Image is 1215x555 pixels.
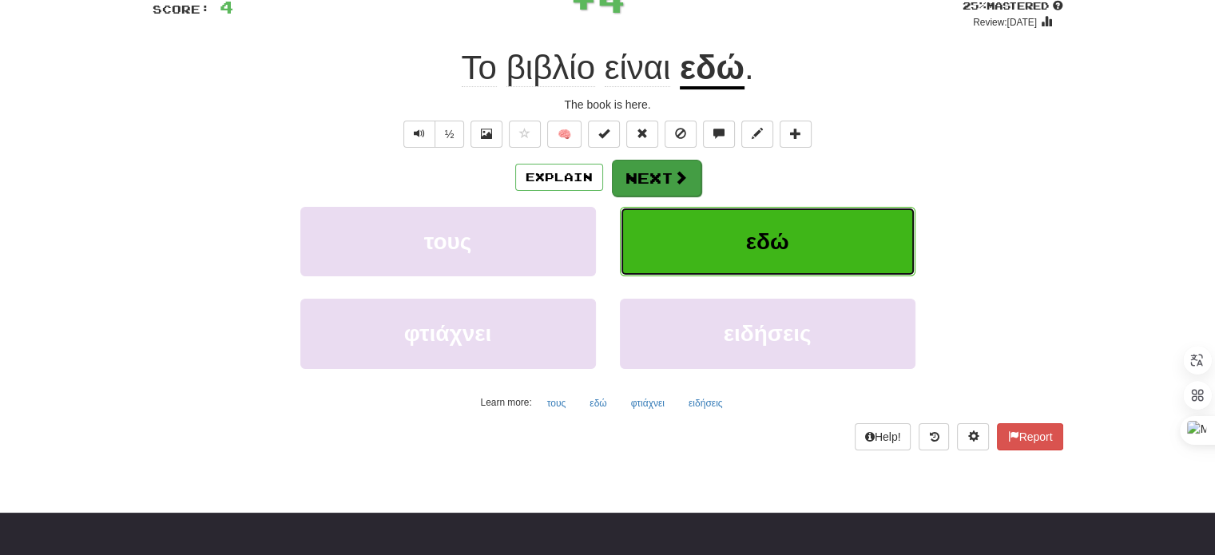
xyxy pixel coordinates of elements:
[400,121,465,148] div: Text-to-speech controls
[471,121,502,148] button: Show image (alt+x)
[744,49,754,86] span: .
[588,121,620,148] button: Set this sentence to 100% Mastered (alt+m)
[919,423,949,450] button: Round history (alt+y)
[605,49,671,87] span: είναι
[506,49,595,87] span: βιβλίο
[581,391,615,415] button: εδώ
[300,299,596,368] button: φτιάχνει
[404,321,492,346] span: φτιάχνει
[612,160,701,196] button: Next
[746,229,789,254] span: εδώ
[403,121,435,148] button: Play sentence audio (ctl+space)
[515,164,603,191] button: Explain
[780,121,812,148] button: Add to collection (alt+a)
[547,121,582,148] button: 🧠
[724,321,812,346] span: ειδήσεις
[300,207,596,276] button: τους
[626,121,658,148] button: Reset to 0% Mastered (alt+r)
[622,391,673,415] button: φτιάχνει
[481,397,532,408] small: Learn more:
[153,97,1063,113] div: The book is here.
[973,17,1037,28] small: Review: [DATE]
[462,49,497,87] span: Το
[509,121,541,148] button: Favorite sentence (alt+f)
[997,423,1062,450] button: Report
[741,121,773,148] button: Edit sentence (alt+d)
[855,423,911,450] button: Help!
[424,229,472,254] span: τους
[665,121,697,148] button: Ignore sentence (alt+i)
[680,49,744,89] u: εδώ
[703,121,735,148] button: Discuss sentence (alt+u)
[620,299,915,368] button: ειδήσεις
[680,391,732,415] button: ειδήσεις
[538,391,575,415] button: τους
[620,207,915,276] button: εδώ
[435,121,465,148] button: ½
[153,2,210,16] span: Score:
